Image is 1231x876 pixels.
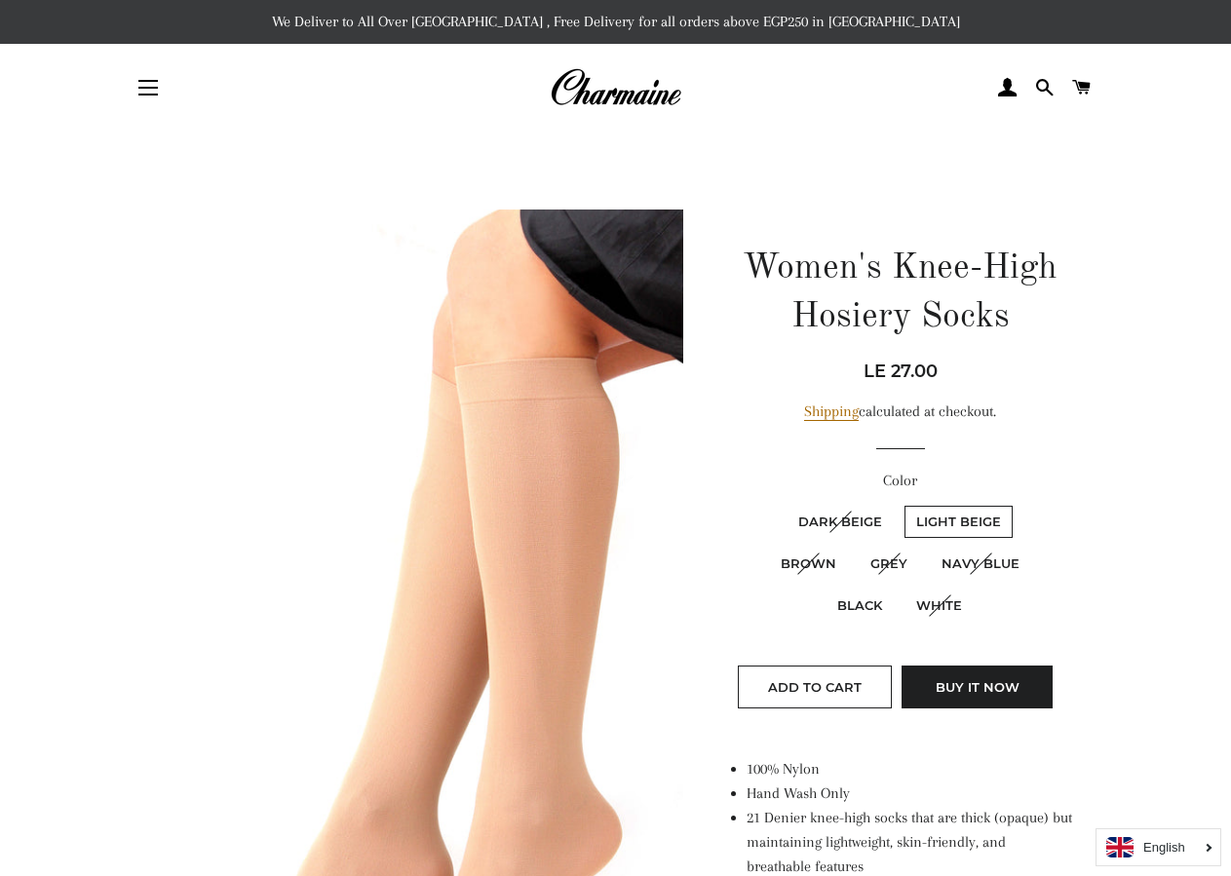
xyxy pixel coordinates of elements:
label: White [904,590,974,622]
button: Buy it now [902,666,1053,708]
span: LE 27.00 [864,361,938,382]
button: Add to Cart [738,666,892,708]
span: 100% Nylon [747,760,820,778]
span: 21 Denier knee-high socks that are thick (opaque) but maintaining lightweight, skin-friendly, and... [747,809,1072,875]
label: Black [826,590,894,622]
label: Dark Beige [787,506,894,538]
label: Grey [859,548,919,580]
label: Brown [769,548,848,580]
label: Color [727,469,1073,493]
span: Hand Wash Only [747,784,850,802]
a: English [1106,837,1211,857]
i: English [1143,841,1185,854]
h1: Women's Knee-High Hosiery Socks [727,245,1073,343]
label: Light Beige [904,506,1013,538]
span: Add to Cart [768,679,862,695]
div: calculated at checkout. [727,400,1073,424]
label: Navy Blue [930,548,1031,580]
a: Shipping [804,402,859,421]
img: Charmaine Egypt [550,66,681,109]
